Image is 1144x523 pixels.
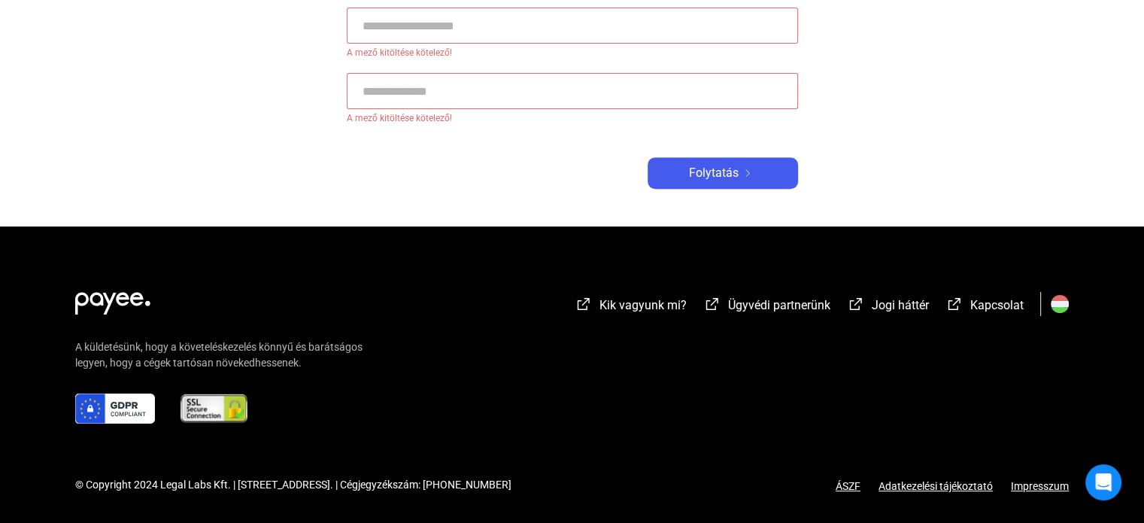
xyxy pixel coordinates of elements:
[1051,295,1069,313] img: HU.svg
[575,300,687,315] a: external-link-whiteKik vagyunk mi?
[648,157,798,189] button: Folytatásarrow-right-white
[347,44,798,62] span: A mező kitöltése kötelező!
[179,394,249,424] img: ssl
[860,480,1011,492] a: Adatkezelési tájékoztató
[689,164,739,182] span: Folytatás
[1085,464,1121,500] div: Open Intercom Messenger
[1011,480,1069,492] a: Impresszum
[836,480,860,492] a: ÁSZF
[847,296,865,312] img: external-link-white
[970,298,1024,312] span: Kapcsolat
[945,300,1024,315] a: external-link-whiteKapcsolat
[75,394,155,424] img: gdpr
[575,296,593,312] img: external-link-white
[703,296,721,312] img: external-link-white
[847,300,929,315] a: external-link-whiteJogi háttér
[347,109,798,127] span: A mező kitöltése kötelező!
[945,296,963,312] img: external-link-white
[703,300,830,315] a: external-link-whiteÜgyvédi partnerünk
[75,477,511,493] div: © Copyright 2024 Legal Labs Kft. | [STREET_ADDRESS]. | Cégjegyzékszám: [PHONE_NUMBER]
[872,298,929,312] span: Jogi háttér
[739,169,757,177] img: arrow-right-white
[599,298,687,312] span: Kik vagyunk mi?
[728,298,830,312] span: Ügyvédi partnerünk
[75,284,150,315] img: white-payee-white-dot.svg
